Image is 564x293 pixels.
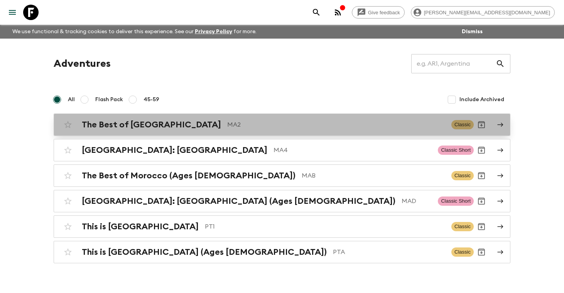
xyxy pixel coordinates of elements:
p: PT1 [205,222,445,231]
a: This is [GEOGRAPHIC_DATA] (Ages [DEMOGRAPHIC_DATA])PTAClassicArchive [54,241,510,263]
p: MAB [302,171,445,180]
h2: This is [GEOGRAPHIC_DATA] [82,222,199,232]
h2: The Best of [GEOGRAPHIC_DATA] [82,120,221,130]
a: Give feedback [352,6,405,19]
a: The Best of [GEOGRAPHIC_DATA]MA2ClassicArchive [54,113,510,136]
button: Archive [474,193,489,209]
span: Give feedback [364,10,404,15]
span: All [68,96,75,103]
p: MA2 [227,120,445,129]
button: Archive [474,168,489,183]
span: Classic Short [438,196,474,206]
a: This is [GEOGRAPHIC_DATA]PT1ClassicArchive [54,215,510,238]
span: Classic [451,222,474,231]
p: PTA [333,247,445,257]
span: Classic Short [438,146,474,155]
span: 45-59 [144,96,159,103]
p: MA4 [274,146,432,155]
a: [GEOGRAPHIC_DATA]: [GEOGRAPHIC_DATA]MA4Classic ShortArchive [54,139,510,161]
h1: Adventures [54,56,111,71]
button: Dismiss [460,26,485,37]
p: MAD [402,196,432,206]
h2: The Best of Morocco (Ages [DEMOGRAPHIC_DATA]) [82,171,296,181]
h2: This is [GEOGRAPHIC_DATA] (Ages [DEMOGRAPHIC_DATA]) [82,247,327,257]
button: Archive [474,244,489,260]
p: We use functional & tracking cookies to deliver this experience. See our for more. [9,25,260,39]
a: The Best of Morocco (Ages [DEMOGRAPHIC_DATA])MABClassicArchive [54,164,510,187]
button: Archive [474,142,489,158]
a: [GEOGRAPHIC_DATA]: [GEOGRAPHIC_DATA] (Ages [DEMOGRAPHIC_DATA])MADClassic ShortArchive [54,190,510,212]
a: Privacy Policy [195,29,232,34]
span: [PERSON_NAME][EMAIL_ADDRESS][DOMAIN_NAME] [420,10,554,15]
div: [PERSON_NAME][EMAIL_ADDRESS][DOMAIN_NAME] [411,6,555,19]
span: Include Archived [459,96,504,103]
span: Classic [451,171,474,180]
button: Archive [474,219,489,234]
button: search adventures [309,5,324,20]
button: menu [5,5,20,20]
input: e.g. AR1, Argentina [411,53,496,75]
span: Classic [451,247,474,257]
span: Flash Pack [95,96,123,103]
span: Classic [451,120,474,129]
h2: [GEOGRAPHIC_DATA]: [GEOGRAPHIC_DATA] (Ages [DEMOGRAPHIC_DATA]) [82,196,395,206]
button: Archive [474,117,489,132]
h2: [GEOGRAPHIC_DATA]: [GEOGRAPHIC_DATA] [82,145,267,155]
